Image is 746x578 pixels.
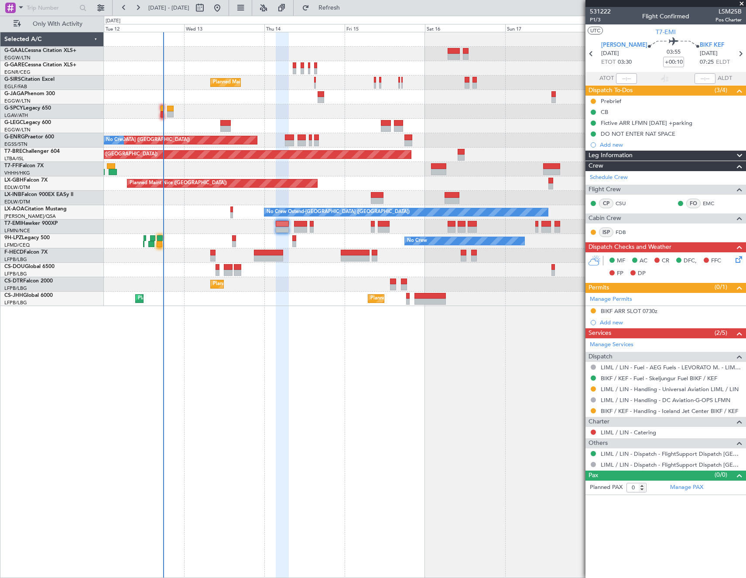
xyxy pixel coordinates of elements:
[589,471,598,481] span: Pax
[715,470,727,479] span: (0/0)
[599,227,613,237] div: ISP
[601,364,742,371] a: LIML / LIN - Fuel - AEG Fuels - LEVORATO M. - LIML / LIN
[370,292,508,305] div: Planned Maint [GEOGRAPHIC_DATA] ([GEOGRAPHIC_DATA])
[4,62,76,68] a: G-GARECessna Citation XLS+
[4,98,31,104] a: EGGW/LTN
[667,48,681,57] span: 03:55
[601,407,738,415] a: BIKF / KEF - Handling - Iceland Jet Center BIKF / KEF
[4,120,23,125] span: G-LEGC
[600,141,742,148] div: Add new
[638,269,646,278] span: DP
[4,149,60,154] a: T7-BREChallenger 604
[715,16,742,24] span: Pos Charter
[298,1,350,15] button: Refresh
[599,74,614,83] span: ATOT
[589,242,671,252] span: Dispatch Checks and Weather
[407,234,427,248] div: No Crew
[104,24,184,32] div: Tue 12
[4,127,31,133] a: EGGW/LTN
[662,257,669,265] span: CR
[601,97,621,105] div: Prebrief
[4,106,23,111] span: G-SPCY
[4,112,28,119] a: LGAV/ATH
[4,213,56,220] a: [PERSON_NAME]/QSA
[4,235,22,241] span: 9H-LPZ
[148,4,189,12] span: [DATE] - [DATE]
[700,49,718,58] span: [DATE]
[601,375,717,382] a: BIKF / KEF - Fuel - Skeljungur Fuel BIKF / KEF
[213,278,257,291] div: Planned Maint Sofia
[718,74,732,83] span: ALDT
[601,130,675,138] div: DO NOT ENTER NAT SPACE
[4,227,30,234] a: LFMN/NCE
[4,293,53,298] a: CS-JHHGlobal 6000
[700,41,724,50] span: BIKF KEF
[4,48,76,53] a: G-GAALCessna Citation XLS+
[599,199,613,208] div: CP
[601,429,656,436] a: LIML / LIN - Catering
[4,264,25,269] span: CS-DOU
[4,279,53,284] a: CS-DTRFalcon 2000
[27,1,77,14] input: Trip Number
[601,108,608,116] div: CB
[4,178,24,183] span: LX-GBH
[4,285,27,292] a: LFPB/LBG
[4,155,24,162] a: LTBA/ISL
[711,257,721,265] span: FFC
[184,24,264,32] div: Wed 13
[716,58,730,67] span: ELDT
[590,341,633,349] a: Manage Services
[684,257,697,265] span: DFC,
[4,91,55,96] a: G-JAGAPhenom 300
[601,41,647,50] span: [PERSON_NAME]
[601,396,730,404] a: LIML / LIN - Handling - DC Aviation-G-OPS LFMN
[590,7,611,16] span: 531222
[616,228,635,236] a: FDB
[4,134,54,140] a: G-ENRGPraetor 600
[4,178,48,183] a: LX-GBHFalcon 7X
[642,12,689,21] div: Flight Confirmed
[345,24,425,32] div: Fri 15
[715,328,727,337] span: (2/5)
[4,221,21,226] span: T7-EMI
[4,106,51,111] a: G-SPCYLegacy 650
[4,55,31,61] a: EGGW/LTN
[4,48,24,53] span: G-GAAL
[23,21,92,27] span: Only With Activity
[601,450,742,458] a: LIML / LIN - Dispatch - FlightSupport Dispatch [GEOGRAPHIC_DATA]
[589,438,608,448] span: Others
[590,483,623,492] label: Planned PAX
[589,283,609,293] span: Permits
[4,221,58,226] a: T7-EMIHawker 900XP
[601,119,692,127] div: Fictive ARR LFMN [DATE] +parking
[4,256,27,263] a: LFPB/LBG
[4,77,21,82] span: G-SIRS
[4,293,23,298] span: CS-JHH
[590,295,632,304] a: Manage Permits
[617,257,625,265] span: MF
[703,200,722,207] a: EMC
[4,184,30,191] a: EDLW/DTM
[4,77,55,82] a: G-SIRSCitation Excel
[4,134,25,140] span: G-ENRG
[589,151,633,161] span: Leg Information
[106,134,126,147] div: No Crew
[617,269,623,278] span: FP
[267,206,410,219] div: No Crew Ostend-[GEOGRAPHIC_DATA] ([GEOGRAPHIC_DATA])
[4,91,24,96] span: G-JAGA
[4,163,20,169] span: T7-FFI
[601,461,742,468] a: LIML / LIN - Dispatch - FlightSupport Dispatch [GEOGRAPHIC_DATA]
[4,141,27,148] a: EGSS/STN
[4,62,24,68] span: G-GARE
[589,417,609,427] span: Charter
[4,250,48,255] a: F-HECDFalcon 7X
[589,161,603,171] span: Crew
[590,16,611,24] span: P1/3
[4,192,73,197] a: LX-INBFalcon 900EX EASy II
[601,385,739,393] a: LIML / LIN - Handling - Universal Aviation LIML / LIN
[601,49,619,58] span: [DATE]
[138,292,275,305] div: Planned Maint [GEOGRAPHIC_DATA] ([GEOGRAPHIC_DATA])
[106,17,120,25] div: [DATE]
[4,163,44,169] a: T7-FFIFalcon 7X
[4,299,27,306] a: LFPB/LBG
